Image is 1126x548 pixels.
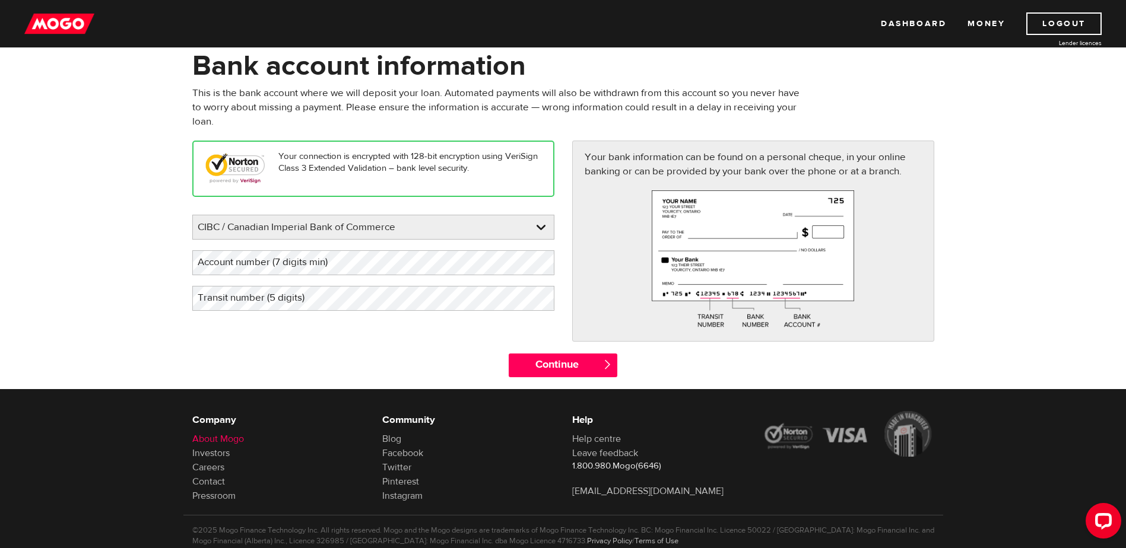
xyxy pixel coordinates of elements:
[572,447,638,459] a: Leave feedback
[192,525,934,546] p: ©2025 Mogo Finance Technology Inc. All rights reserved. Mogo and the Mogo designs are trademarks ...
[192,413,364,427] h6: Company
[192,461,224,473] a: Careers
[192,476,225,488] a: Contact
[572,460,744,472] p: 1.800.980.Mogo(6646)
[382,490,423,502] a: Instagram
[1013,39,1102,47] a: Lender licences
[572,433,621,445] a: Help centre
[1026,12,1102,35] a: Logout
[572,413,744,427] h6: Help
[881,12,946,35] a: Dashboard
[382,433,401,445] a: Blog
[382,413,554,427] h6: Community
[192,433,244,445] a: About Mogo
[1076,498,1126,548] iframe: LiveChat chat widget
[192,250,352,275] label: Account number (7 digits min)
[509,353,617,377] input: Continue
[24,12,94,35] img: mogo_logo-11ee424be714fa7cbb0f0f49df9e16ec.png
[652,190,854,329] img: paycheck-large-7c426558fe069eeec9f9d0ad74ba3ec2.png
[192,490,236,502] a: Pressroom
[762,411,934,457] img: legal-icons-92a2ffecb4d32d839781d1b4e4802d7b.png
[192,286,329,310] label: Transit number (5 digits)
[572,485,724,497] a: [EMAIL_ADDRESS][DOMAIN_NAME]
[192,447,230,459] a: Investors
[192,50,934,81] h1: Bank account information
[382,476,419,488] a: Pinterest
[635,536,678,546] a: Terms of Use
[968,12,1005,35] a: Money
[192,86,808,129] p: This is the bank account where we will deposit your loan. Automated payments will also be withdra...
[382,461,411,473] a: Twitter
[602,359,613,369] span: 
[205,151,541,174] p: Your connection is encrypted with 128-bit encryption using VeriSign Class 3 Extended Validation –...
[585,150,922,179] p: Your bank information can be found on a personal cheque, in your online banking or can be provide...
[587,536,632,546] a: Privacy Policy
[382,447,423,459] a: Facebook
